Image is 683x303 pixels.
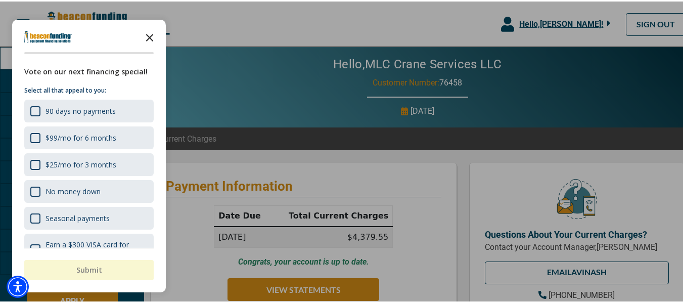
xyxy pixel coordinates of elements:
div: Seasonal payments [24,205,154,228]
div: Vote on our next financing special! [24,65,154,76]
div: Accessibility Menu [7,274,29,296]
div: 90 days no payments [24,98,154,121]
div: Earn a $300 VISA card for financing [24,232,154,264]
img: Company logo [24,29,72,41]
div: $99/mo for 6 months [45,132,116,141]
button: Submit [24,258,154,279]
div: No money down [45,185,101,195]
div: $25/mo for 3 months [24,152,154,175]
div: Survey [12,18,166,291]
p: Select all that appeal to you: [24,84,154,94]
div: No money down [24,179,154,201]
div: Earn a $300 VISA card for financing [45,238,148,257]
div: $99/mo for 6 months [24,125,154,148]
button: Close the survey [140,25,160,46]
div: $25/mo for 3 months [45,158,116,168]
div: 90 days no payments [45,105,116,114]
div: Seasonal payments [45,212,110,222]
